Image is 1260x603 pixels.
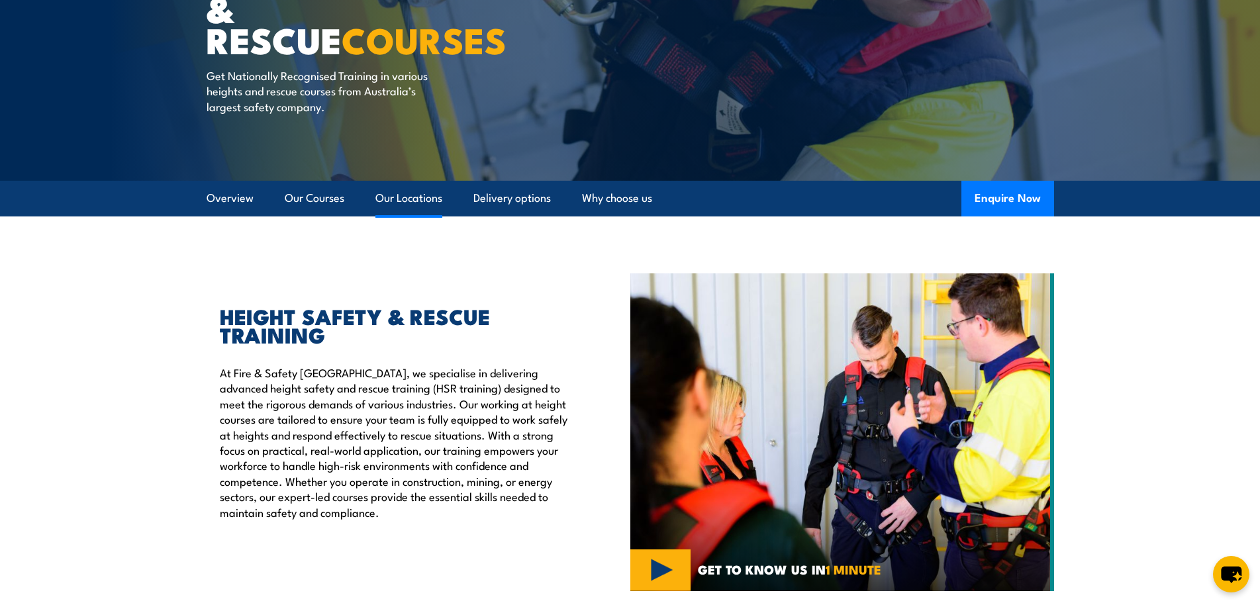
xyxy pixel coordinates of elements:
a: Why choose us [582,181,652,216]
strong: 1 MINUTE [826,559,881,579]
p: At Fire & Safety [GEOGRAPHIC_DATA], we specialise in delivering advanced height safety and rescue... [220,365,569,520]
a: Our Courses [285,181,344,216]
button: Enquire Now [961,181,1054,216]
a: Overview [207,181,254,216]
p: Get Nationally Recognised Training in various heights and rescue courses from Australia’s largest... [207,68,448,114]
h2: HEIGHT SAFETY & RESCUE TRAINING [220,306,569,344]
a: Delivery options [473,181,551,216]
a: Our Locations [375,181,442,216]
span: GET TO KNOW US IN [698,563,881,575]
img: Fire & Safety Australia offer working at heights courses and training [630,273,1054,591]
strong: COURSES [342,11,507,66]
button: chat-button [1213,556,1249,592]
